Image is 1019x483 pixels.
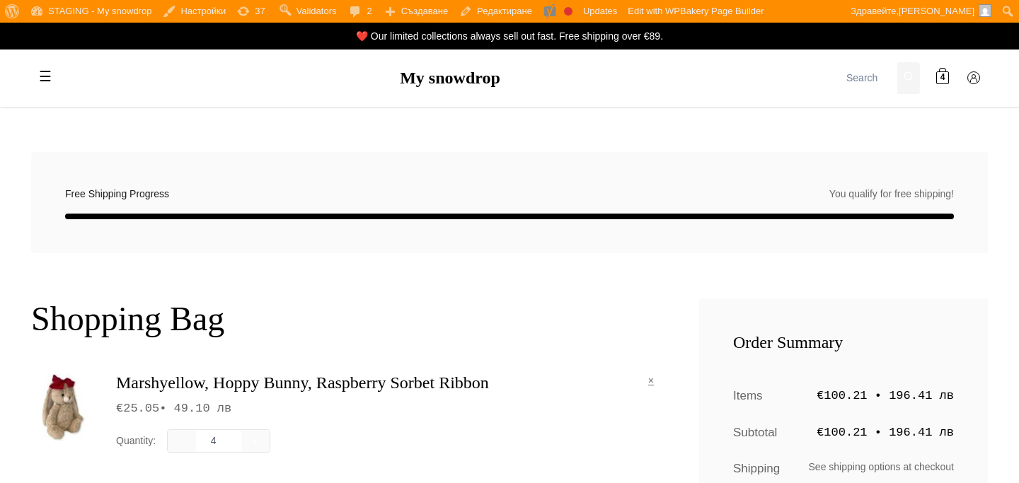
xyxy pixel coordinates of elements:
div: Focus keyphrase not set [564,7,572,16]
a: My snowdrop [400,69,500,87]
span: Quantity: [116,433,156,448]
span: €100.21 • 196.41 лв [817,423,954,442]
span: Free Shipping Progress [65,186,169,202]
h1: Shopping Bag [31,298,654,339]
span: Subtotal [733,423,777,442]
button: − [168,430,196,451]
span: See shipping options at checkout [809,459,954,478]
h3: Order Summary [733,332,954,353]
span: You qualify for free shipping! [829,186,954,202]
a: Marshyellow, Hoppy Bunny, Raspberry Sorbet Ribbon [116,373,489,392]
a: Remove this item [648,373,654,388]
span: 4 [940,71,945,85]
span: € [116,402,123,415]
span: €100.21 • 196.41 лв [817,386,954,405]
span: Shipping [733,459,780,478]
button: + [241,430,270,451]
span: [PERSON_NAME] [899,6,974,16]
div: • 49.10 лв [116,399,654,418]
label: Toggle mobile menu [31,63,59,91]
span: 25.05 [116,402,159,415]
input: Search [841,62,897,94]
a: 4 [928,64,957,93]
span: Items [733,386,763,405]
